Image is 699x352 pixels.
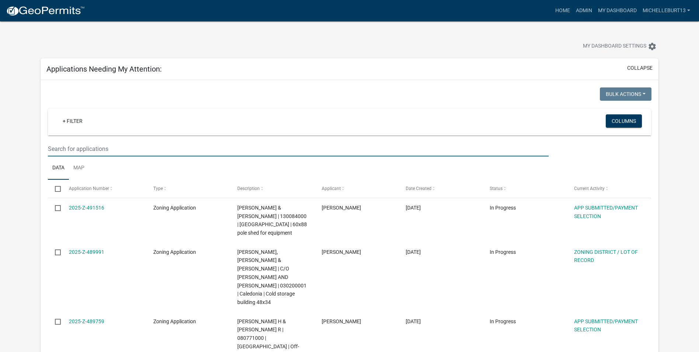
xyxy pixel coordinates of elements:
[600,87,651,101] button: Bulk Actions
[583,42,646,51] span: My Dashboard Settings
[46,65,162,73] h5: Applications Needing My Attention:
[648,42,657,51] i: settings
[567,180,651,197] datatable-header-cell: Current Activity
[552,4,573,18] a: Home
[153,249,196,255] span: Zoning Application
[483,180,567,197] datatable-header-cell: Status
[399,180,483,197] datatable-header-cell: Date Created
[574,249,638,263] a: ZONING DISTRICT / LOT OF RECORD
[69,249,104,255] a: 2025-Z-489991
[406,205,421,211] span: 10/13/2025
[406,186,431,191] span: Date Created
[230,180,314,197] datatable-header-cell: Description
[606,114,642,128] button: Columns
[48,141,549,156] input: Search for applications
[322,205,361,211] span: Jay R Solum
[62,180,146,197] datatable-header-cell: Application Number
[69,205,104,211] a: 2025-Z-491516
[322,186,341,191] span: Applicant
[48,180,62,197] datatable-header-cell: Select
[490,318,516,324] span: In Progress
[490,186,503,191] span: Status
[640,4,693,18] a: michelleburt13
[57,114,88,128] a: + Filter
[627,64,653,72] button: collapse
[574,205,638,219] a: APP SUBMITTED/PAYMENT SELECTION
[490,249,516,255] span: In Progress
[322,249,361,255] span: JUDITH E MASSMAN
[153,186,163,191] span: Type
[574,318,638,333] a: APP SUBMITTED/PAYMENT SELECTION
[153,318,196,324] span: Zoning Application
[406,249,421,255] span: 10/08/2025
[69,156,89,180] a: Map
[69,186,109,191] span: Application Number
[406,318,421,324] span: 10/08/2025
[69,318,104,324] a: 2025-Z-489759
[490,205,516,211] span: In Progress
[322,318,361,324] span: Calvin H Pasvogel
[314,180,398,197] datatable-header-cell: Applicant
[573,4,595,18] a: Admin
[574,186,605,191] span: Current Activity
[146,180,230,197] datatable-header-cell: Type
[153,205,196,211] span: Zoning Application
[237,205,307,236] span: SOLUM,JAY R & JESSICA H | 130084000 | Spring Grove | 60x88 pole shed for equipment
[237,186,260,191] span: Description
[237,249,307,306] span: WARNE,CHAD MASSMAN & CARRIE | C/O GARY AND JUDITH MASSMAN | 030200001 | Caledonia | Cold storage ...
[595,4,640,18] a: My Dashboard
[48,156,69,180] a: Data
[577,39,663,54] button: My Dashboard Settingssettings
